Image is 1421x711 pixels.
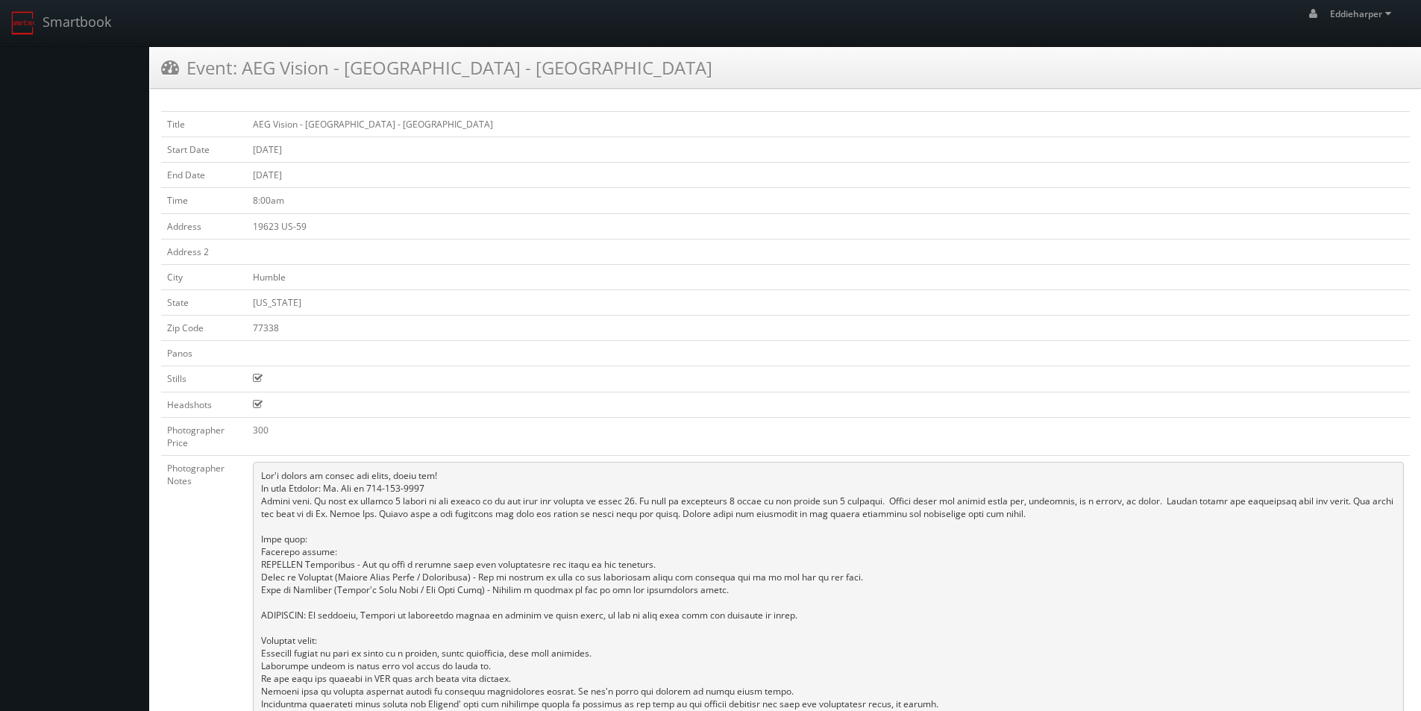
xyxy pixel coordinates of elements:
[161,366,247,392] td: Stills
[161,213,247,239] td: Address
[161,188,247,213] td: Time
[161,54,712,81] h3: Event: AEG Vision - [GEOGRAPHIC_DATA] - [GEOGRAPHIC_DATA]
[161,289,247,315] td: State
[161,163,247,188] td: End Date
[161,417,247,455] td: Photographer Price
[161,392,247,417] td: Headshots
[247,316,1410,341] td: 77338
[161,264,247,289] td: City
[161,316,247,341] td: Zip Code
[161,137,247,163] td: Start Date
[1330,7,1396,20] span: Eddieharper
[11,11,35,35] img: smartbook-logo.png
[247,112,1410,137] td: AEG Vision - [GEOGRAPHIC_DATA] - [GEOGRAPHIC_DATA]
[247,289,1410,315] td: [US_STATE]
[247,213,1410,239] td: 19623 US-59
[247,137,1410,163] td: [DATE]
[247,188,1410,213] td: 8:00am
[247,163,1410,188] td: [DATE]
[161,341,247,366] td: Panos
[247,417,1410,455] td: 300
[247,264,1410,289] td: Humble
[161,112,247,137] td: Title
[161,239,247,264] td: Address 2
